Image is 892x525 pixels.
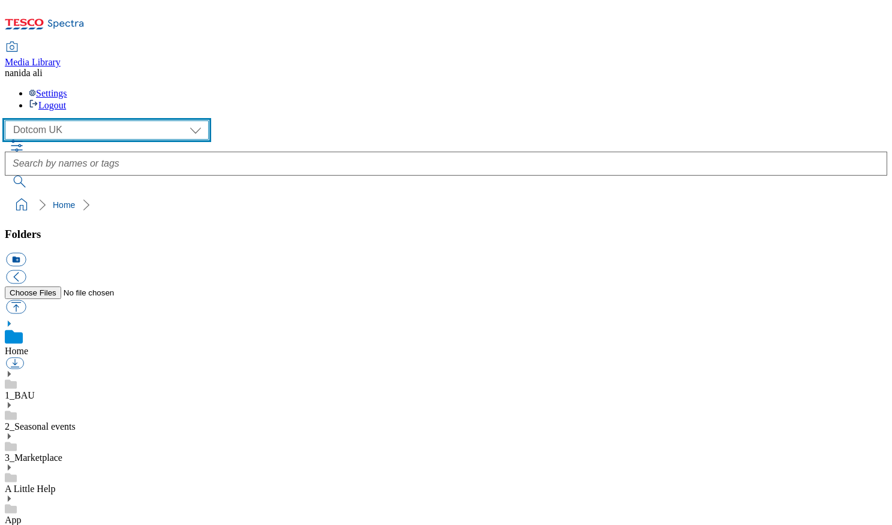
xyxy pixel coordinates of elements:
[5,57,61,67] span: Media Library
[5,421,76,432] a: 2_Seasonal events
[14,68,43,78] span: nida ali
[5,515,22,525] a: App
[12,195,31,215] a: home
[5,194,887,216] nav: breadcrumb
[5,68,14,78] span: na
[5,152,887,176] input: Search by names or tags
[5,43,61,68] a: Media Library
[29,100,66,110] a: Logout
[53,200,75,210] a: Home
[29,88,67,98] a: Settings
[5,228,887,241] h3: Folders
[5,346,28,356] a: Home
[5,452,62,463] a: 3_Marketplace
[5,484,55,494] a: A Little Help
[5,390,35,400] a: 1_BAU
